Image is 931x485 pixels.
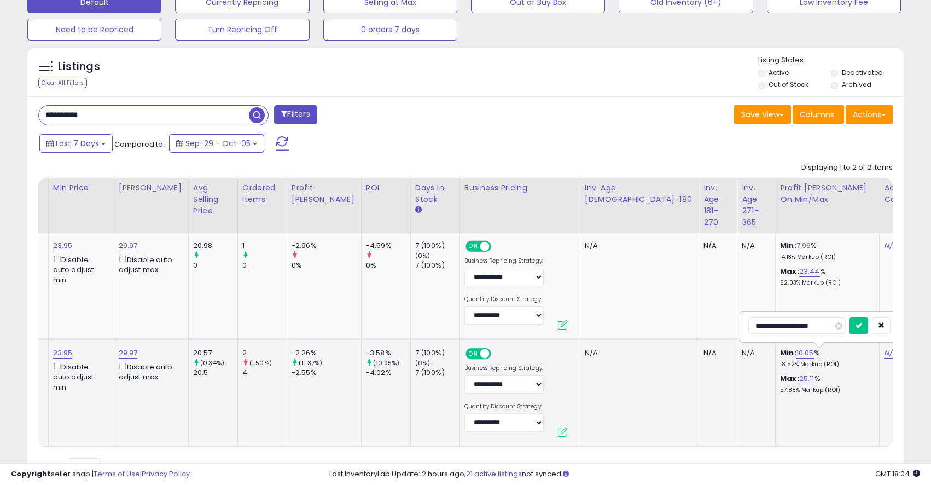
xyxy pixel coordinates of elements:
[46,462,125,472] span: Show: entries
[796,348,814,359] a: 10.05
[56,138,99,149] span: Last 7 Days
[329,469,920,480] div: Last InventoryLab Update: 2 hours ago, not synced.
[796,240,811,251] a: 7.96
[464,403,544,411] label: Quantity Discount Strategy:
[464,257,544,265] label: Business Repricing Strategy:
[464,296,544,303] label: Quantity Discount Strategy:
[800,109,834,120] span: Columns
[27,19,161,41] button: Need to be Repriced
[119,361,180,382] div: Disable auto adjust max
[415,348,459,358] div: 7 (100%)
[242,348,287,358] div: 2
[274,105,317,124] button: Filters
[585,348,690,358] div: N/A
[175,19,309,41] button: Turn Repricing Off
[780,279,871,287] p: 52.03% Markup (ROI)
[780,374,871,394] div: %
[734,105,791,124] button: Save View
[323,19,457,41] button: 0 orders 7 days
[875,469,920,479] span: 2025-10-13 18:04 GMT
[366,182,406,194] div: ROI
[780,267,871,287] div: %
[242,182,282,205] div: Ordered Items
[464,365,544,372] label: Business Repricing Strategy:
[200,359,224,367] small: (0.34%)
[193,348,237,358] div: 20.57
[193,368,237,378] div: 20.5
[366,241,410,251] div: -4.59%
[703,182,732,228] div: Inv. Age 181-270
[142,469,190,479] a: Privacy Policy
[415,368,459,378] div: 7 (100%)
[585,241,690,251] div: N/A
[769,80,808,89] label: Out of Stock
[467,349,480,359] span: ON
[292,241,361,251] div: -2.96%
[11,469,51,479] strong: Copyright
[758,55,904,66] p: Listing States:
[703,241,729,251] div: N/A
[242,261,287,270] div: 0
[466,469,522,479] a: 21 active listings
[780,373,799,384] b: Max:
[373,359,399,367] small: (10.95%)
[842,68,883,77] label: Deactivated
[780,266,799,276] b: Max:
[742,182,771,228] div: Inv. Age 271-365
[776,178,880,233] th: The percentage added to the cost of goods (COGS) that forms the calculator for Min & Max prices.
[884,182,924,205] div: Additional Cost
[415,251,430,260] small: (0%)
[799,373,814,384] a: 25.11
[114,139,165,149] span: Compared to:
[490,349,507,359] span: OFF
[38,78,87,88] div: Clear All Filters
[119,182,184,194] div: [PERSON_NAME]
[415,241,459,251] div: 7 (100%)
[415,205,422,215] small: Days In Stock.
[780,386,871,394] p: 57.88% Markup (ROI)
[11,469,190,480] div: seller snap | |
[292,348,361,358] div: -2.26%
[119,348,138,359] a: 29.97
[242,241,287,251] div: 1
[585,182,694,205] div: Inv. Age [DEMOGRAPHIC_DATA]-180
[242,368,287,378] div: 4
[742,348,767,358] div: N/A
[249,359,272,367] small: (-50%)
[464,182,575,194] div: Business Pricing
[703,348,729,358] div: N/A
[185,138,251,149] span: Sep-29 - Oct-05
[39,134,113,153] button: Last 7 Days
[490,242,507,251] span: OFF
[299,359,322,367] small: (11.37%)
[884,348,897,359] a: N/A
[292,368,361,378] div: -2.55%
[193,261,237,270] div: 0
[292,182,357,205] div: Profit [PERSON_NAME]
[742,241,767,251] div: N/A
[292,261,361,270] div: 0%
[53,253,106,285] div: Disable auto adjust min
[884,240,897,251] a: N/A
[793,105,844,124] button: Columns
[769,68,789,77] label: Active
[780,241,871,261] div: %
[846,105,893,124] button: Actions
[193,182,233,217] div: Avg Selling Price
[58,59,100,74] h5: Listings
[53,361,106,392] div: Disable auto adjust min
[415,261,459,270] div: 7 (100%)
[169,134,264,153] button: Sep-29 - Oct-05
[53,348,73,359] a: 23.95
[119,253,180,275] div: Disable auto adjust max
[780,348,796,358] b: Min:
[119,240,138,251] a: 29.97
[780,240,796,251] b: Min:
[94,469,140,479] a: Terms of Use
[415,182,455,205] div: Days In Stock
[193,241,237,251] div: 20.98
[780,253,871,261] p: 14.13% Markup (ROI)
[780,361,871,368] p: 18.52% Markup (ROI)
[366,348,410,358] div: -3.58%
[780,348,871,368] div: %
